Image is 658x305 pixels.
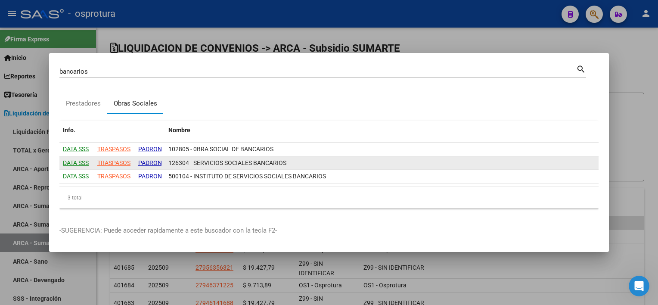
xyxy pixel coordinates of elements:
div: 102805 - 0BRA SOCIAL DE BANCARIOS [168,144,595,154]
span: Nombre [168,127,190,134]
a: DATA SSS [63,146,89,152]
input: PADRON [138,158,162,168]
a: DATA SSS [63,173,89,180]
div: Obras Sociales [114,99,157,109]
div: TRASPASOS [97,171,130,181]
iframe: Intercom live chat [629,276,649,296]
input: PADRON [138,171,162,181]
div: 126304 - SERVICIOS SOCIALES BANCARIOS [168,158,595,168]
datatable-header-cell: Nombre [165,121,599,140]
div: 500104 - INSTITUTO DE SERVICIOS SOCIALES BANCARIOS [168,171,595,181]
mat-icon: search [576,63,586,74]
p: -SUGERENCIA: Puede acceder rapidamente a este buscador con la tecla F2- [59,226,599,236]
div: Prestadores [66,99,101,109]
input: PADRON [138,144,162,154]
a: DATA SSS [63,159,89,166]
span: Info. [63,127,75,134]
div: TRASPASOS [97,158,130,168]
datatable-header-cell: Info. [59,121,94,140]
div: TRASPASOS [97,144,130,154]
div: 3 total [59,187,599,209]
